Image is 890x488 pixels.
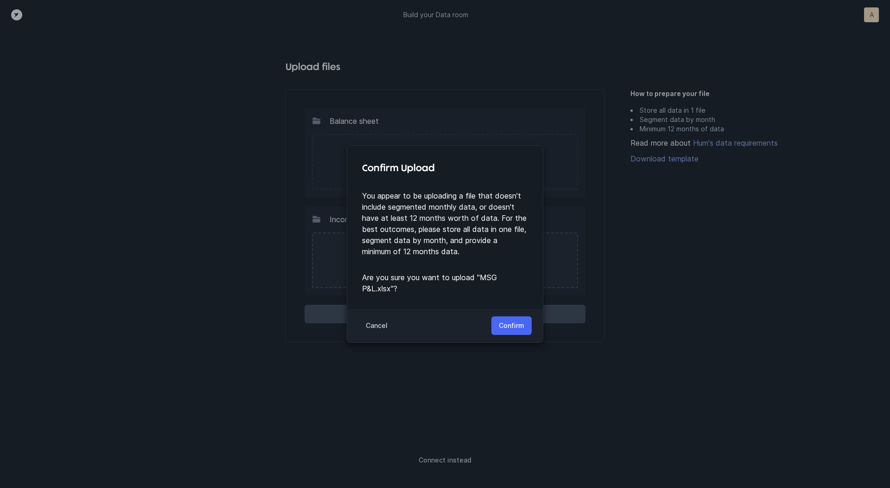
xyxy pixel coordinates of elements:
p: Confirm [499,320,524,331]
h4: Confirm Upload [362,161,528,175]
p: You appear to be uploading a file that doesn't include segmented monthly data, or doesn't have at... [362,190,528,257]
p: Cancel [366,320,388,331]
p: Are you sure you want to upload " MSG P&L.xlsx "? [362,272,528,294]
button: Confirm [491,316,532,335]
button: Cancel [358,316,395,335]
